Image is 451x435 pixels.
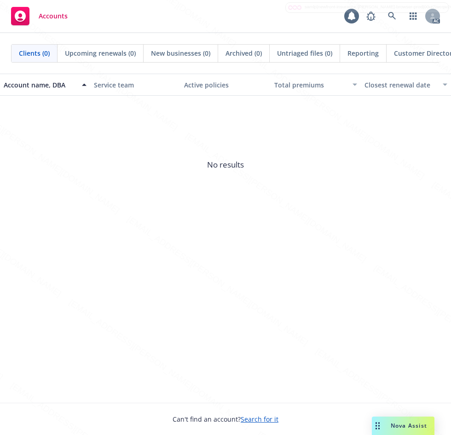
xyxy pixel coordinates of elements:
[19,48,50,58] span: Clients (0)
[151,48,210,58] span: New businesses (0)
[362,7,380,25] a: Report a Bug
[372,417,383,435] div: Drag to move
[361,74,451,96] button: Closest renewal date
[277,48,332,58] span: Untriaged files (0)
[225,48,262,58] span: Archived (0)
[347,48,379,58] span: Reporting
[65,48,136,58] span: Upcoming renewals (0)
[383,7,401,25] a: Search
[241,415,278,423] a: Search for it
[184,80,267,90] div: Active policies
[364,80,437,90] div: Closest renewal date
[94,80,177,90] div: Service team
[180,74,271,96] button: Active policies
[90,74,180,96] button: Service team
[39,12,68,20] span: Accounts
[7,3,71,29] a: Accounts
[4,80,76,90] div: Account name, DBA
[404,7,422,25] a: Switch app
[274,80,347,90] div: Total premiums
[391,422,427,429] span: Nova Assist
[173,414,278,424] span: Can't find an account?
[271,74,361,96] button: Total premiums
[372,417,434,435] button: Nova Assist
